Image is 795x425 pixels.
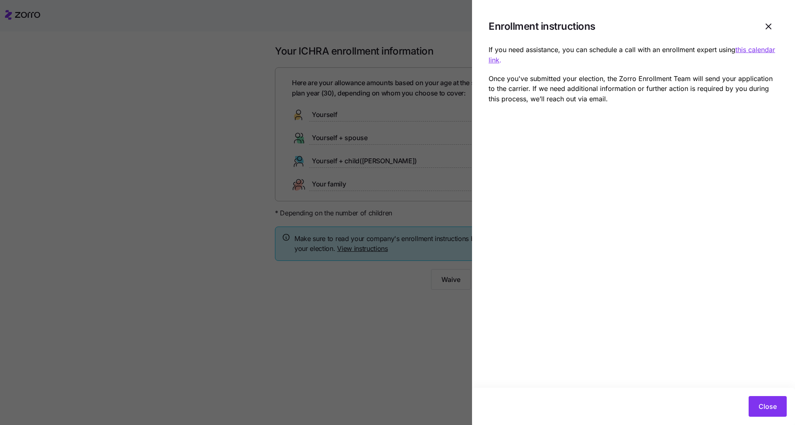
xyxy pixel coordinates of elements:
[499,56,501,64] a: .
[489,45,778,65] p: If you need assistance, you can schedule a call with an enrollment expert using
[489,45,775,64] a: this calendar link
[759,401,777,411] span: Close
[749,396,787,417] button: Close
[489,74,778,104] p: Once you've submitted your election, the Zorro Enrollment Team will send your application to the ...
[489,20,752,33] h1: Enrollment instructions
